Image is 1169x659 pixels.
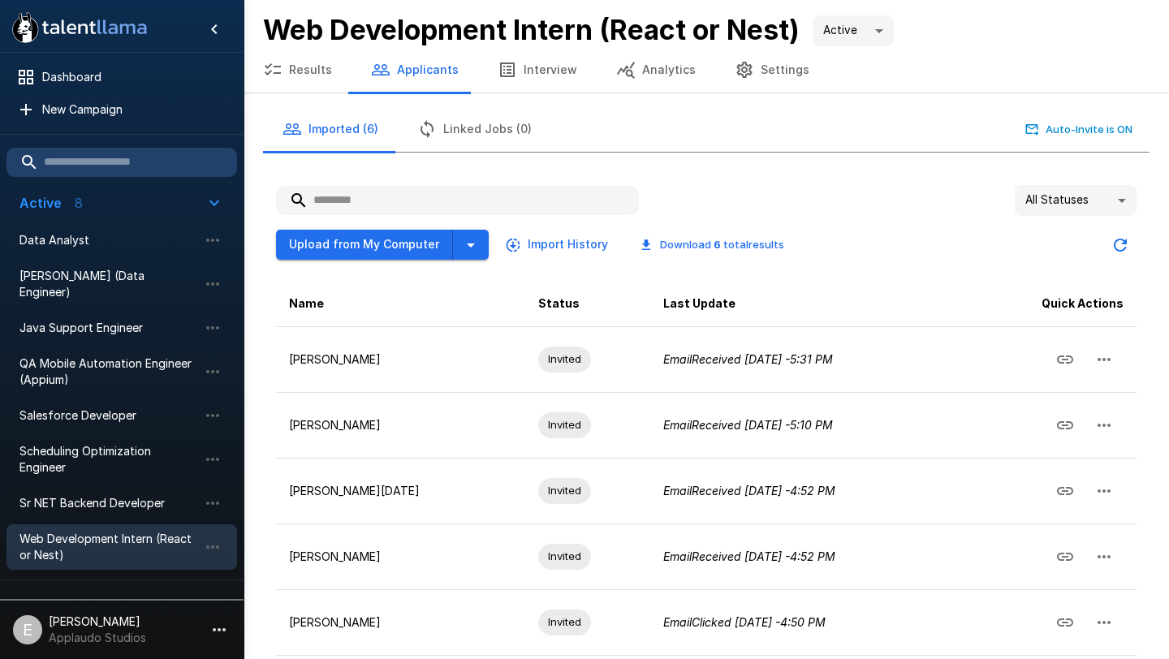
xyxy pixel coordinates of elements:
p: [PERSON_NAME] [289,417,512,433]
span: Copy Interview Link [1046,548,1085,562]
button: Imported (6) [263,106,398,152]
span: Invited [538,614,591,630]
span: Invited [538,549,591,564]
span: Copy Interview Link [1046,416,1085,430]
p: [PERSON_NAME] [289,549,512,565]
th: Name [276,281,525,327]
button: Import History [502,230,615,260]
p: [PERSON_NAME] [289,351,512,368]
i: Email Received [DATE] - 5:10 PM [663,418,833,432]
div: Active [813,15,894,46]
button: Updated Today - 5:33 PM [1104,229,1137,261]
b: Web Development Intern (React or Nest) [263,13,800,46]
th: Quick Actions [965,281,1137,327]
span: Invited [538,417,591,433]
th: Status [525,281,650,327]
span: Copy Interview Link [1046,614,1085,627]
button: Download 6 totalresults [628,232,797,257]
button: Analytics [597,47,715,93]
span: Copy Interview Link [1046,351,1085,364]
button: Upload from My Computer [276,230,453,260]
b: 6 [714,238,721,251]
button: Interview [478,47,597,93]
div: All Statuses [1015,185,1137,216]
i: Email Received [DATE] - 4:52 PM [663,549,835,563]
i: Email Received [DATE] - 4:52 PM [663,484,835,497]
button: Applicants [352,47,478,93]
span: Invited [538,483,591,498]
button: Linked Jobs (0) [398,106,551,152]
th: Last Update [650,281,965,327]
p: [PERSON_NAME][DATE] [289,483,512,499]
button: Results [244,47,352,93]
i: Email Clicked [DATE] - 4:50 PM [663,615,826,629]
span: Copy Interview Link [1046,482,1085,496]
i: Email Received [DATE] - 5:31 PM [663,352,833,366]
p: [PERSON_NAME] [289,614,512,631]
button: Settings [715,47,829,93]
button: Auto-Invite is ON [1022,117,1137,142]
span: Invited [538,351,591,367]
